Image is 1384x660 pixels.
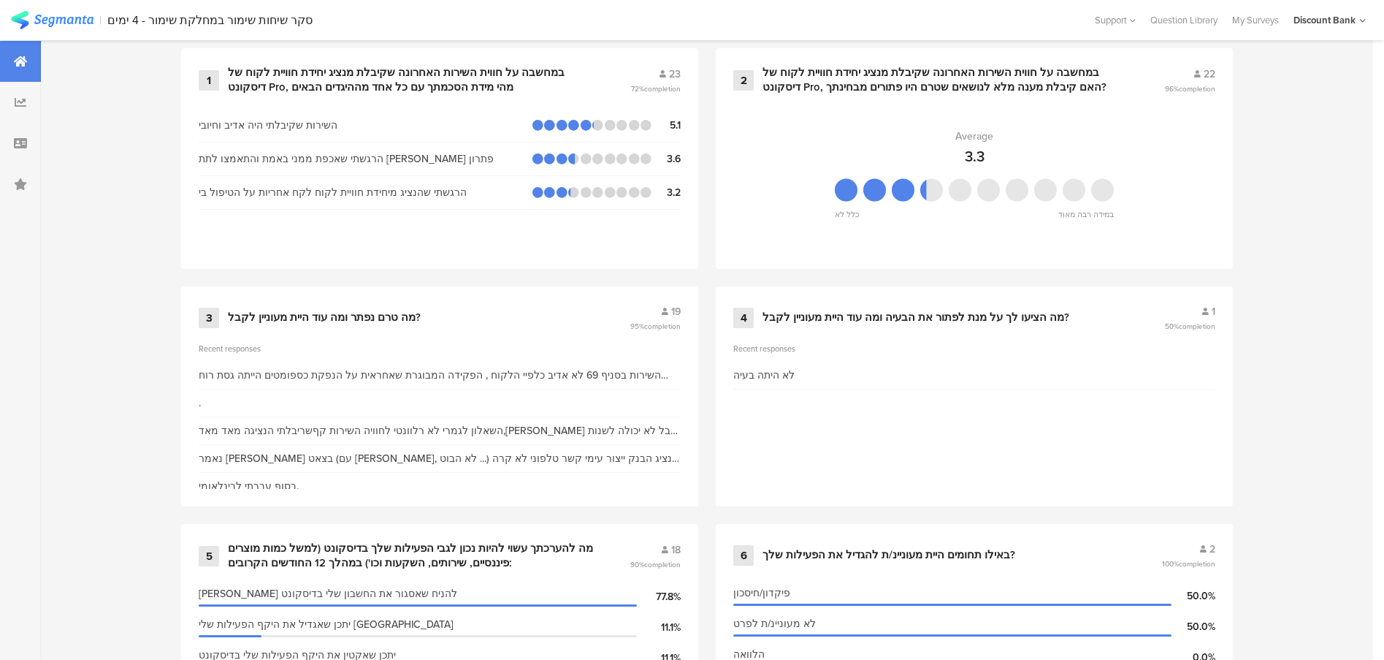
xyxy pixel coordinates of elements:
[199,451,681,466] div: נאמר [PERSON_NAME] בצאט (עם [PERSON_NAME], לא הבוט ...) שנציג הבנק ייצור עימי קשר טלפוני לא קרה !
[637,620,681,635] div: 11.1%
[651,185,681,200] div: 3.2
[1143,13,1225,27] a: Question Library
[965,145,985,167] div: 3.3
[199,368,681,383] div: השירות בסניף 69 לא אדיב כלפיי הלקוח , הפקידה המבוגרת שאחראית על הנפקת כספומטים הייתה גסת רוח .שיפ...
[955,129,993,144] div: Average
[1095,9,1136,31] div: Support
[1162,558,1215,569] span: 100%
[1171,619,1215,634] div: 50.0%
[1204,67,1215,82] span: 22
[631,83,681,94] span: 72%
[1179,321,1215,332] span: completion
[651,151,681,167] div: 3.6
[671,542,681,558] span: 18
[651,118,681,133] div: 5.1
[199,343,681,354] div: Recent responses
[733,585,790,601] span: פיקדון/חיסכון
[733,368,795,383] div: לא היתה בעיה
[733,70,754,91] div: 2
[1293,13,1356,27] div: Discount Bank
[199,151,532,167] div: הרגשתי שאכפת ממני באמת והתאמצו לתת [PERSON_NAME] פתרון
[11,11,93,29] img: segmanta logo
[1179,83,1215,94] span: completion
[733,308,754,328] div: 4
[228,66,595,94] div: במחשבה על חווית השירות האחרונה שקיבלת מנציג יחידת חוויית לקוח של דיסקונט Pro, מהי מידת הסכמתך עם ...
[762,311,1069,325] div: מה הציעו לך על מנת לפתור את הבעיה ומה עוד היית מעוניין לקבל?
[199,118,532,133] div: השירות שקיבלתי היה אדיב וחיובי
[630,559,681,570] span: 90%
[762,548,1015,563] div: באילו תחומים היית מעוניינ/ת להגדיל את הפעילות שלך?
[99,12,102,29] div: |
[107,13,313,27] div: סקר שיחות שימור במחלקת שימור - 4 ימים
[199,308,219,328] div: 3
[1165,83,1215,94] span: 96%
[669,67,681,82] span: 23
[228,542,594,570] div: מה להערכתך עשוי להיות נכון לגבי הפעילות שלך בדיסקונט (למשל כמות מוצרים פיננסיים, שירותים, השקעות ...
[1212,304,1215,319] span: 1
[644,321,681,332] span: completion
[835,208,860,229] div: כלל לא
[199,586,457,602] span: [PERSON_NAME] להניח שאסגור את החשבון שלי בדיסקונט
[733,343,1215,354] div: Recent responses
[1058,208,1114,229] div: במידה רבה מאוד
[1171,588,1215,604] div: 50.0%
[199,395,201,411] div: .
[637,589,681,604] div: 77.8%
[644,559,681,570] span: completion
[1225,13,1286,27] a: My Surveys
[630,321,681,332] span: 95%
[1179,558,1215,569] span: completion
[199,423,681,439] div: השאלון לגמרי לא רלוונטי לחוויה השירות קףשריבלתי הנציגה מאד מאד,[PERSON_NAME] אבל לא יכולה לשנות [...
[199,546,219,566] div: 5
[228,311,421,325] div: מה טרם נפתר ומה עוד היית מעוניין לקבל?
[199,70,219,91] div: 1
[671,304,681,319] span: 19
[733,545,754,566] div: 6
[199,617,454,632] span: יתכן שאגדיל את היקף הפעילות שלי [GEOGRAPHIC_DATA]
[762,66,1129,94] div: במחשבה על חווית השירות האחרונה שקיבלת מנציג יחידת חוויית לקוח של דיסקונט Pro, האם קיבלת מענה מלא ...
[1209,542,1215,557] span: 2
[644,83,681,94] span: completion
[199,479,299,494] div: בסוף עברתי לבינלאומי.
[1165,321,1215,332] span: 50%
[733,616,816,631] span: לא מעוניינ/ת לפרט
[199,185,532,200] div: הרגשתי שהנציג מיחידת חוויית לקוח לקח אחריות על הטיפול בי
